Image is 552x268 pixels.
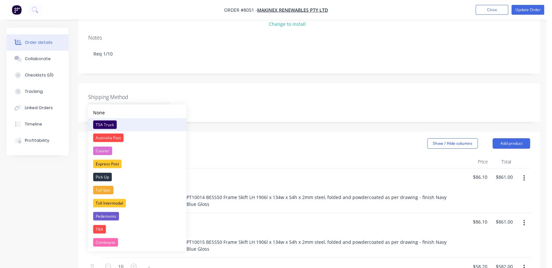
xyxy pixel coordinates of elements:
a: Makinex Renewables Pty Ltd [257,7,328,13]
div: Collaborate [25,56,51,62]
div: Profitability [25,138,49,143]
div: Timeline [25,121,42,127]
div: Checklists 0/0 [25,72,54,78]
button: TSA Truck [88,118,186,131]
div: Total [491,155,514,168]
div: Notes [88,35,530,41]
div: Australia Post [93,133,123,142]
button: Pedemonts [88,209,186,223]
button: TBA [88,223,186,236]
div: Price [467,155,491,168]
div: Toll Ipec [93,186,113,194]
button: Courier [88,144,186,157]
button: Toll Intermodal [88,196,186,209]
button: Checklists 0/0 [7,67,69,83]
button: Pick Up [88,170,186,183]
span: Order #8051 - [224,7,257,13]
button: Profitability [7,132,69,149]
button: Linked Orders [7,100,69,116]
div: PT10014 BESS50 Frame Skift LH 1906l x 134w x 54h x 2mm steel, folded and powdercoated as per draw... [184,193,455,209]
button: Express Post [88,157,186,170]
div: Comboyne [93,238,118,246]
div: Select... [88,102,170,112]
button: Comboyne [88,236,186,249]
div: Express Post [93,159,122,168]
div: Linked Orders [25,105,53,111]
div: Req 1/10 [88,44,530,64]
button: Add product [493,138,530,149]
button: None [88,107,186,118]
div: Courier [93,146,112,155]
div: TBA [93,225,106,233]
button: Collaborate [7,51,69,67]
label: Shipping Method [88,93,170,101]
button: Close [476,5,508,15]
div: TSA Truck [93,120,117,129]
button: Timeline [7,116,69,132]
button: Order details [7,34,69,51]
div: Pedemonts [93,212,119,220]
div: Toll Intermodal [93,199,126,207]
button: Change to install [266,20,309,28]
div: Pick Up [93,173,112,181]
button: Update Order [511,5,544,15]
button: Toll Ipec [88,183,186,196]
div: Order details [25,40,53,45]
button: Show / Hide columns [427,138,478,149]
div: PT10015 BESS50 Frame Skift LH 1906l x 134w x 54h x 2mm steel, folded and powdercoated as per draw... [184,237,455,254]
img: Factory [12,5,22,15]
button: Australia Post [88,131,186,144]
div: None [93,109,105,116]
button: Tracking [7,83,69,100]
div: Tracking [25,89,43,94]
